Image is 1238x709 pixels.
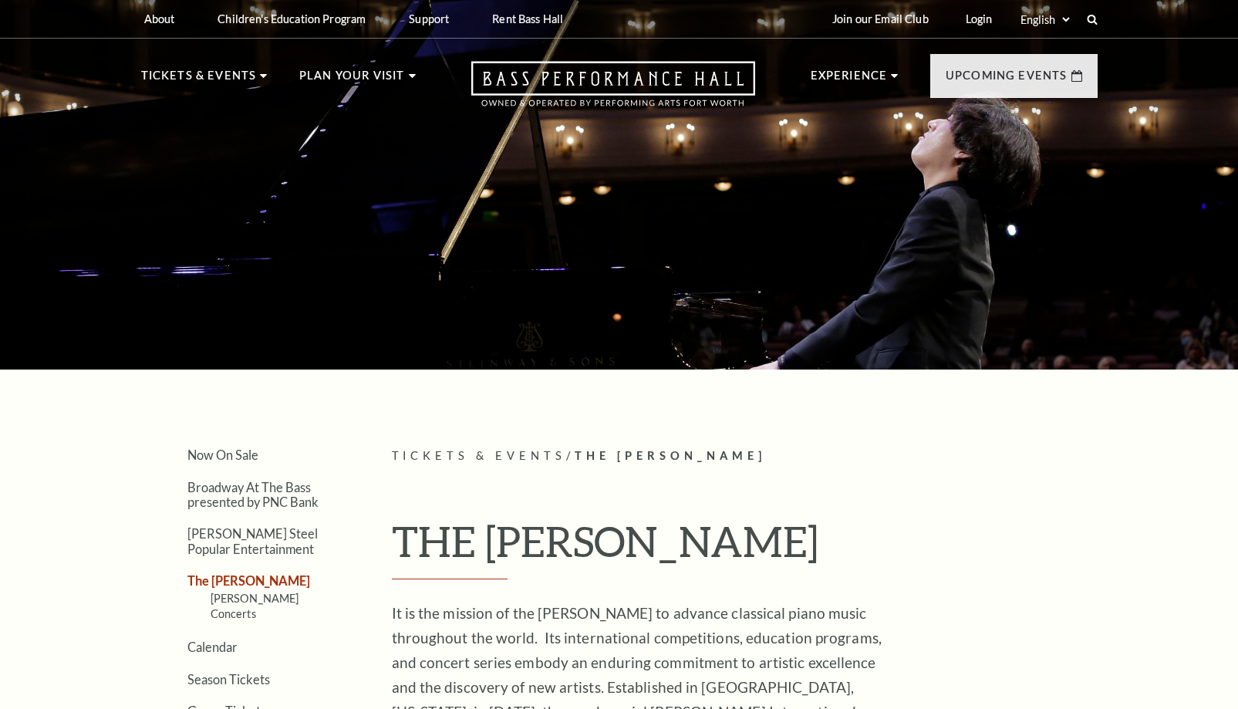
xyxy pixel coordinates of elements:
[187,672,270,687] a: Season Tickets
[187,526,318,555] a: [PERSON_NAME] Steel Popular Entertainment
[409,12,449,25] p: Support
[392,449,567,462] span: Tickets & Events
[299,66,405,94] p: Plan Your Visit
[811,66,888,94] p: Experience
[575,449,766,462] span: The [PERSON_NAME]
[187,573,310,588] a: The [PERSON_NAME]
[187,640,238,654] a: Calendar
[218,12,366,25] p: Children's Education Program
[141,66,257,94] p: Tickets & Events
[187,480,319,509] a: Broadway At The Bass presented by PNC Bank
[144,12,175,25] p: About
[946,66,1068,94] p: Upcoming Events
[392,516,1098,579] h1: THE [PERSON_NAME]
[492,12,563,25] p: Rent Bass Hall
[187,447,258,462] a: Now On Sale
[1017,12,1072,27] select: Select:
[211,592,299,620] a: [PERSON_NAME] Concerts
[392,447,1098,466] p: /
